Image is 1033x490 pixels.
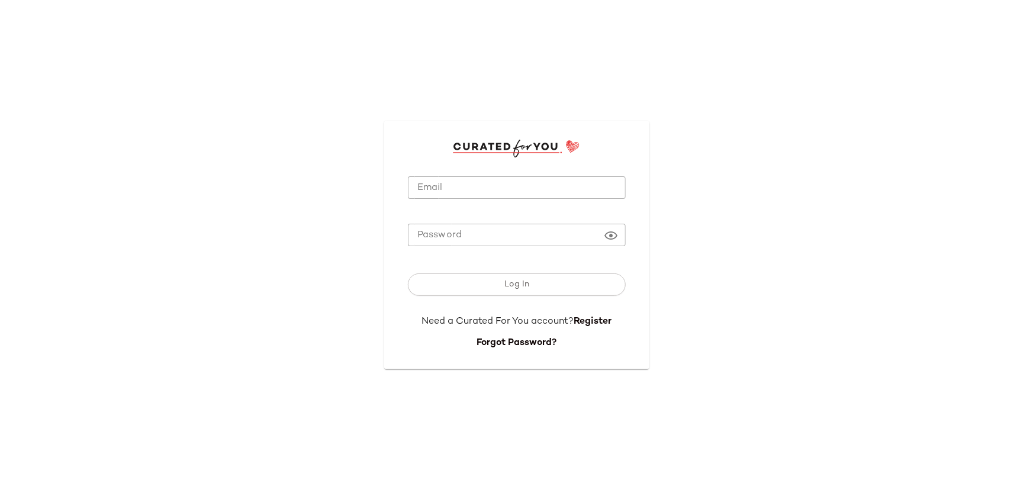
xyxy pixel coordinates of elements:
[453,140,580,157] img: cfy_login_logo.DGdB1djN.svg
[504,280,529,289] span: Log In
[477,338,556,348] a: Forgot Password?
[421,317,574,327] span: Need a Curated For You account?
[408,273,626,296] button: Log In
[574,317,612,327] a: Register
